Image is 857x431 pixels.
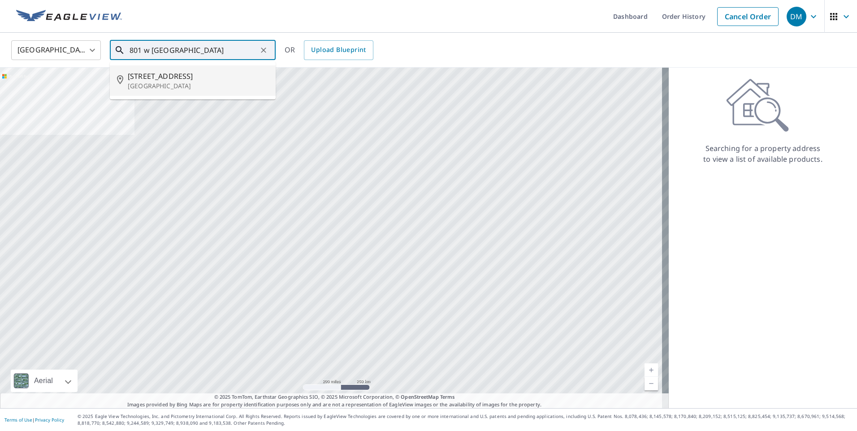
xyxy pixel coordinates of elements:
p: © 2025 Eagle View Technologies, Inc. and Pictometry International Corp. All Rights Reserved. Repo... [78,413,853,427]
div: Aerial [31,370,56,392]
a: Cancel Order [717,7,779,26]
input: Search by address or latitude-longitude [130,38,257,63]
button: Clear [257,44,270,56]
p: [GEOGRAPHIC_DATA] [128,82,268,91]
a: OpenStreetMap [401,393,438,400]
a: Terms of Use [4,417,32,423]
a: Current Level 5, Zoom Out [645,377,658,390]
div: DM [787,7,806,26]
a: Current Level 5, Zoom In [645,363,658,377]
p: | [4,417,64,422]
span: [STREET_ADDRESS] [128,71,268,82]
a: Upload Blueprint [304,40,373,60]
p: Searching for a property address to view a list of available products. [703,143,823,164]
a: Privacy Policy [35,417,64,423]
img: EV Logo [16,10,122,23]
a: Terms [440,393,455,400]
div: OR [285,40,373,60]
span: © 2025 TomTom, Earthstar Geographics SIO, © 2025 Microsoft Corporation, © [214,393,455,401]
span: Upload Blueprint [311,44,366,56]
div: [GEOGRAPHIC_DATA] [11,38,101,63]
div: Aerial [11,370,78,392]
